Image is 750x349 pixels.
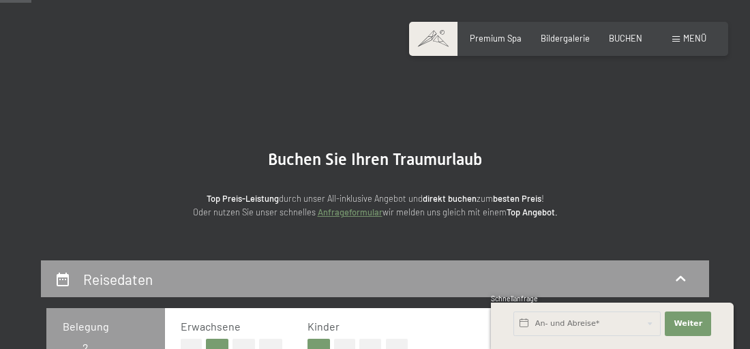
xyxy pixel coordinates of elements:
span: Menü [683,33,706,44]
strong: Top Preis-Leistung [207,193,279,204]
a: Bildergalerie [541,33,590,44]
p: durch unser All-inklusive Angebot und zum ! Oder nutzen Sie unser schnelles wir melden uns gleich... [102,192,648,219]
a: BUCHEN [609,33,642,44]
strong: besten Preis [493,193,541,204]
button: Weiter [665,312,711,336]
a: Anfrageformular [318,207,382,217]
span: Schnellanfrage [491,294,538,303]
h2: Reisedaten [83,271,153,288]
span: Kinder [307,320,340,333]
span: Buchen Sie Ihren Traumurlaub [268,150,482,169]
strong: direkt buchen [423,193,477,204]
a: Premium Spa [470,33,522,44]
span: Weiter [674,318,702,329]
span: Erwachsene [181,320,241,333]
h3: Belegung [63,319,149,334]
strong: Top Angebot. [507,207,558,217]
